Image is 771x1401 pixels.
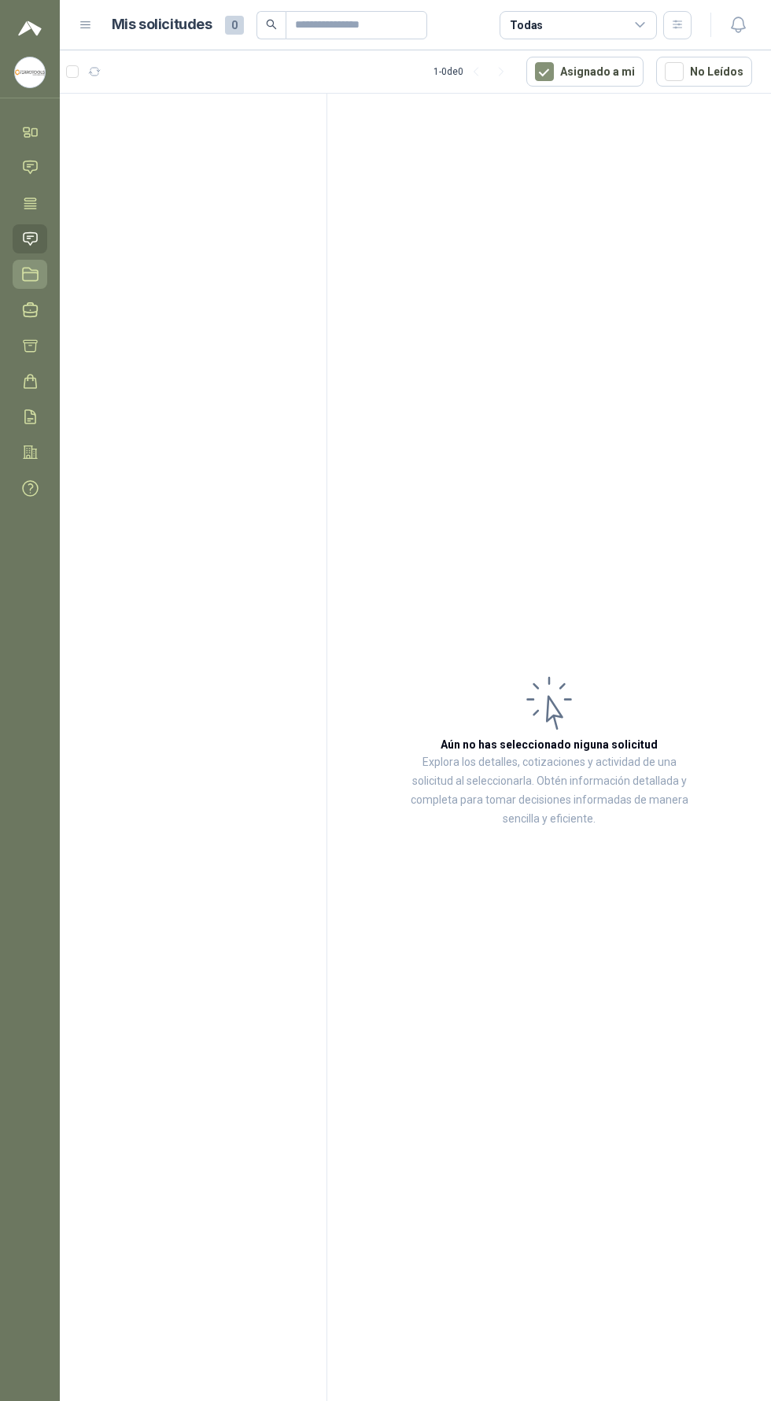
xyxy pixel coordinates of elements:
[406,753,692,829] p: Explora los detalles, cotizaciones y actividad de una solicitud al seleccionarla. Obtén informaci...
[510,17,543,34] div: Todas
[441,736,658,753] h3: Aún no has seleccionado niguna solicitud
[112,13,212,36] h1: Mis solicitudes
[656,57,752,87] button: No Leídos
[433,59,514,84] div: 1 - 0 de 0
[18,19,42,38] img: Logo peakr
[266,19,277,30] span: search
[15,57,45,87] img: Company Logo
[526,57,644,87] button: Asignado a mi
[225,16,244,35] span: 0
